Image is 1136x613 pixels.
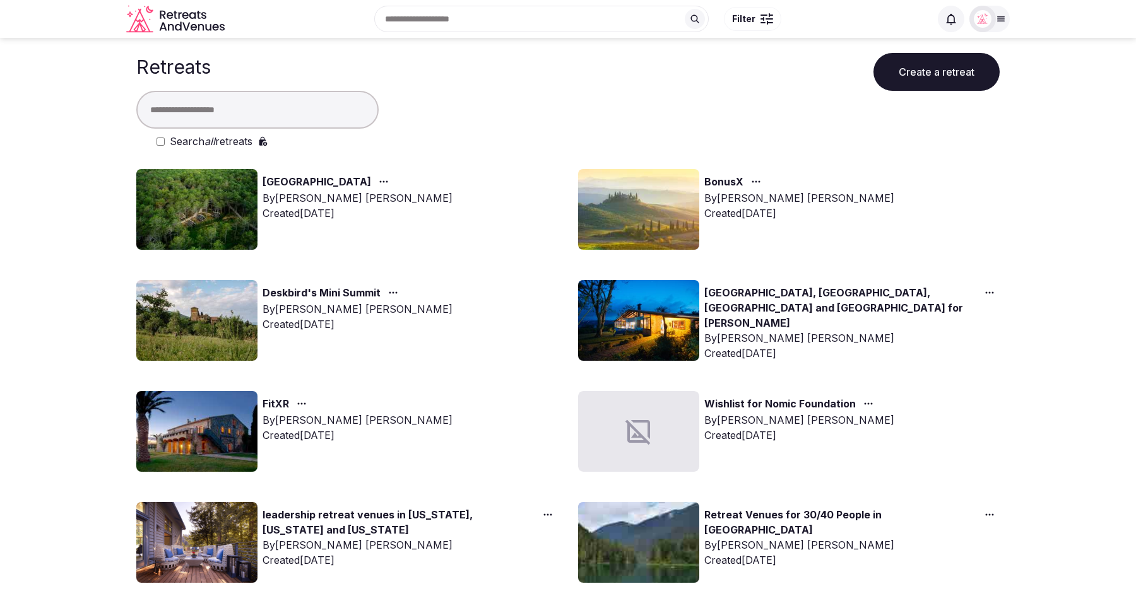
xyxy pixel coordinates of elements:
[704,285,977,330] a: [GEOGRAPHIC_DATA], [GEOGRAPHIC_DATA], [GEOGRAPHIC_DATA] and [GEOGRAPHIC_DATA] for [PERSON_NAME]
[136,502,257,583] img: Top retreat image for the retreat: leadership retreat venues in California, Hawaii and Colorado
[263,552,558,568] div: Created [DATE]
[732,13,755,25] span: Filter
[263,537,558,552] div: By [PERSON_NAME] [PERSON_NAME]
[704,537,1000,552] div: By [PERSON_NAME] [PERSON_NAME]
[704,396,856,412] a: Wishlist for Nomic Foundation
[873,53,1000,91] button: Create a retreat
[974,10,991,28] img: Matt Grant Oakes
[704,174,743,190] a: BonusX
[263,206,453,221] div: Created [DATE]
[136,55,211,78] h1: Retreats
[126,5,227,33] a: Visit the homepage
[704,507,977,537] a: Retreat Venues for 30/40 People in [GEOGRAPHIC_DATA]
[704,428,894,443] div: Created [DATE]
[263,190,453,206] div: By [PERSON_NAME] [PERSON_NAME]
[136,169,257,250] img: Top retreat image for the retreat: Turkey
[704,412,894,428] div: By [PERSON_NAME] [PERSON_NAME]
[704,552,1000,568] div: Created [DATE]
[263,428,453,443] div: Created [DATE]
[263,174,371,190] a: [GEOGRAPHIC_DATA]
[263,317,453,332] div: Created [DATE]
[578,280,699,361] img: Top retreat image for the retreat: Costa Rica, Mexico, Bali and Italy for Josh Kramer
[204,135,215,148] em: all
[704,190,894,206] div: By [PERSON_NAME] [PERSON_NAME]
[136,280,257,361] img: Top retreat image for the retreat: Deskbird's Mini Summit
[263,301,453,317] div: By [PERSON_NAME] [PERSON_NAME]
[263,285,381,301] a: Deskbird's Mini Summit
[136,391,257,472] img: Top retreat image for the retreat: FitXR
[263,412,453,428] div: By [PERSON_NAME] [PERSON_NAME]
[724,7,781,31] button: Filter
[263,507,535,537] a: leadership retreat venues in [US_STATE], [US_STATE] and [US_STATE]
[578,169,699,250] img: Top retreat image for the retreat: BonusX
[704,206,894,221] div: Created [DATE]
[126,5,227,33] svg: Retreats and Venues company logo
[704,330,1000,346] div: By [PERSON_NAME] [PERSON_NAME]
[170,134,252,149] label: Search retreats
[704,346,1000,361] div: Created [DATE]
[578,502,699,583] img: Top retreat image for the retreat: Retreat Venues for 30/40 People in British Columbia
[263,396,289,412] a: FitXR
